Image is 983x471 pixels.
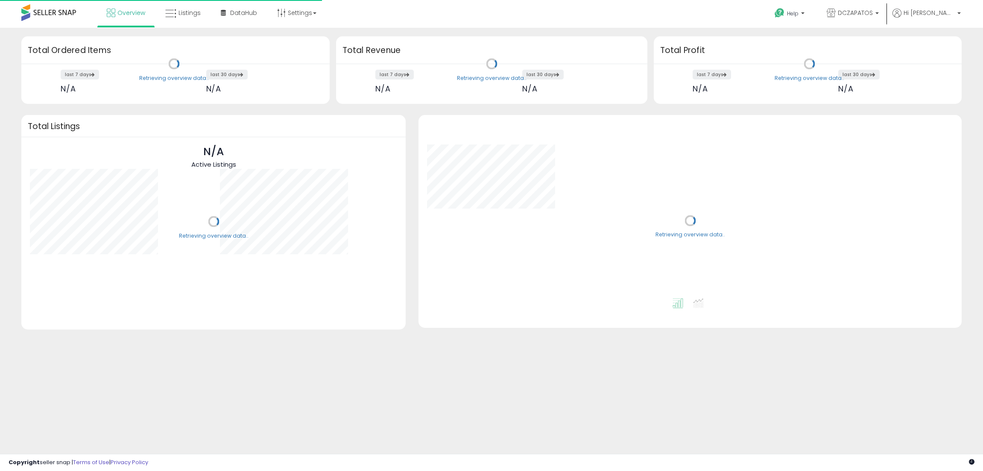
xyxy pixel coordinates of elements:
span: DCZAPATOS [838,9,873,17]
a: Hi [PERSON_NAME] [892,9,961,28]
div: Retrieving overview data.. [457,74,527,82]
span: Listings [178,9,201,17]
span: Hi [PERSON_NAME] [904,9,955,17]
div: Retrieving overview data.. [655,231,725,239]
div: Retrieving overview data.. [139,74,209,82]
a: Help [768,1,813,28]
span: Overview [117,9,145,17]
div: Retrieving overview data.. [775,74,844,82]
span: Help [787,10,799,17]
div: Retrieving overview data.. [179,232,249,240]
span: DataHub [230,9,257,17]
i: Get Help [774,8,785,18]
